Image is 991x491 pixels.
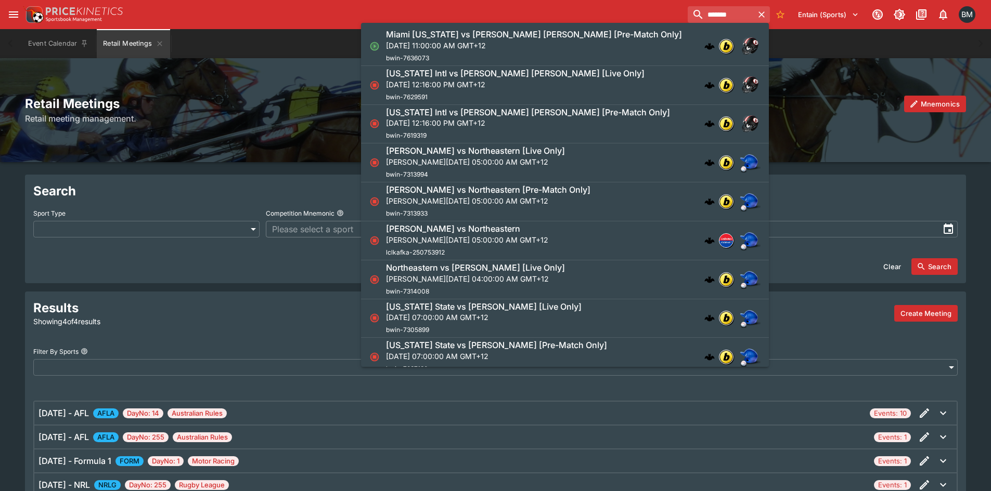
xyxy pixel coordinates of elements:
img: bwin.png [719,350,733,364]
div: bwin [719,350,733,364]
span: Rugby League [175,480,229,490]
img: baseball.png [740,308,761,328]
div: cerberus [704,274,715,285]
img: american_football.png [740,36,761,57]
h6: [PERSON_NAME] vs Northeastern [Live Only] [386,145,565,156]
p: Filter By Sports [33,347,79,356]
h6: [PERSON_NAME] vs Northeastern [Pre-Match Only] [386,184,590,195]
span: Australian Rules [173,432,232,443]
div: bwin [719,272,733,287]
h6: [US_STATE] Intl vs [PERSON_NAME] [PERSON_NAME] [Live Only] [386,68,645,79]
button: Filter By Sports [81,348,88,355]
h6: [DATE] - AFL [38,407,89,419]
div: bwin [719,155,733,170]
p: [PERSON_NAME][DATE] 05:00:00 AM GMT+12 [386,234,548,245]
p: [PERSON_NAME][DATE] 05:00:00 AM GMT+12 [386,195,590,206]
button: Search [911,258,958,275]
span: bwin-7636073 [386,54,429,62]
div: bwin [719,311,733,325]
svg: Closed [369,352,380,362]
span: DayNo: 255 [123,432,169,443]
span: NRLG [94,480,121,490]
img: baseball.png [740,230,761,251]
p: [DATE] 12:16:00 PM GMT+12 [386,79,645,90]
div: cerberus [704,352,715,362]
div: lclkafka [719,233,733,248]
img: logo-cerberus.svg [704,118,715,129]
p: [DATE] 07:00:00 AM GMT+12 [386,312,582,323]
h6: [DATE] - NRL [38,479,90,491]
button: Toggle light/dark mode [890,5,909,24]
button: Clear [877,258,907,275]
p: Showing 4 of 4 results [33,316,330,327]
span: bwin-7305899 [386,326,429,334]
img: logo-cerberus.svg [704,80,715,90]
img: bwin.png [719,195,733,208]
h6: [DATE] - Formula 1 [38,455,111,467]
button: Retail Meetings [97,29,170,58]
h2: Results [33,300,330,316]
img: logo-cerberus.svg [704,352,715,362]
button: Create a new meeting by adding events [894,305,958,322]
div: bwin [719,194,733,209]
span: AFLA [93,408,119,419]
span: DayNo: 255 [125,480,171,490]
img: logo-cerberus.svg [704,235,715,246]
span: bwin-7313933 [386,209,428,217]
button: open drawer [4,5,23,24]
svg: Closed [369,118,380,129]
img: PriceKinetics Logo [23,4,44,25]
span: bwin-7619319 [386,131,427,139]
h6: [US_STATE] State vs [PERSON_NAME] [Pre-Match Only] [386,340,607,351]
button: Select Tenant [792,6,865,23]
span: bwin-7313994 [386,170,428,178]
img: baseball.png [740,347,761,367]
div: bwin [719,78,733,92]
img: bwin.png [719,311,733,325]
svg: Closed [369,196,380,207]
h6: Retail meeting management. [25,112,966,125]
button: Competition Mnemonic [337,209,344,217]
img: american_football.png [740,75,761,96]
button: Byron Monk [956,3,979,26]
span: DayNo: 14 [123,408,163,419]
p: [PERSON_NAME][DATE] 05:00:00 AM GMT+12 [386,156,565,167]
button: No Bookmarks [772,6,789,23]
img: logo-cerberus.svg [704,41,715,51]
img: logo-cerberus.svg [704,274,715,285]
img: bwin.png [719,156,733,169]
h6: Miami [US_STATE] vs [PERSON_NAME] [PERSON_NAME] [Pre-Match Only] [386,29,682,40]
p: Sport Type [33,209,66,218]
span: Events: 1 [874,432,911,443]
span: AFLA [93,432,119,443]
span: FORM [115,456,144,467]
div: cerberus [704,157,715,168]
p: [DATE] 12:16:00 PM GMT+12 [386,117,670,128]
img: logo-cerberus.svg [704,313,715,323]
h6: [US_STATE] State vs [PERSON_NAME] [Live Only] [386,301,582,312]
span: lclkafka-250753912 [386,248,445,256]
input: search [688,6,753,23]
h2: Retail Meetings [25,96,966,112]
svg: Closed [369,80,380,90]
img: bwin.png [719,39,733,53]
div: bwin [719,116,733,131]
span: Motor Racing [188,456,239,467]
button: Connected to PK [868,5,887,24]
button: Notifications [934,5,953,24]
svg: Closed [369,313,380,323]
h6: [PERSON_NAME] vs Northeastern [386,223,520,234]
div: cerberus [704,80,715,90]
h2: Search [33,183,958,199]
svg: Closed [369,274,380,285]
img: bwin.png [719,273,733,286]
img: american_football.png [740,113,761,134]
img: PriceKinetics [46,7,123,15]
svg: Open [369,41,380,51]
img: bwin.png [719,78,733,92]
span: Events: 1 [874,456,911,467]
div: cerberus [704,118,715,129]
img: baseball.png [740,191,761,212]
div: cerberus [704,196,715,207]
button: Documentation [912,5,931,24]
